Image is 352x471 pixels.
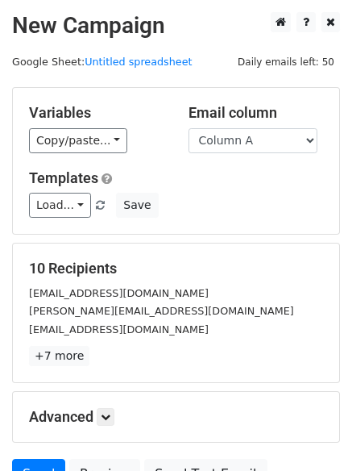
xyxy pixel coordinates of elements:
a: +7 more [29,346,89,366]
span: Daily emails left: 50 [232,53,340,71]
h5: Advanced [29,408,323,426]
small: [EMAIL_ADDRESS][DOMAIN_NAME] [29,287,209,299]
a: Templates [29,169,98,186]
h5: 10 Recipients [29,260,323,277]
small: [PERSON_NAME][EMAIL_ADDRESS][DOMAIN_NAME] [29,305,294,317]
h5: Variables [29,104,164,122]
small: Google Sheet: [12,56,193,68]
small: [EMAIL_ADDRESS][DOMAIN_NAME] [29,323,209,336]
a: Daily emails left: 50 [232,56,340,68]
a: Copy/paste... [29,128,127,153]
a: Load... [29,193,91,218]
h5: Email column [188,104,324,122]
button: Save [116,193,158,218]
a: Untitled spreadsheet [85,56,192,68]
h2: New Campaign [12,12,340,40]
iframe: Chat Widget [271,394,352,471]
